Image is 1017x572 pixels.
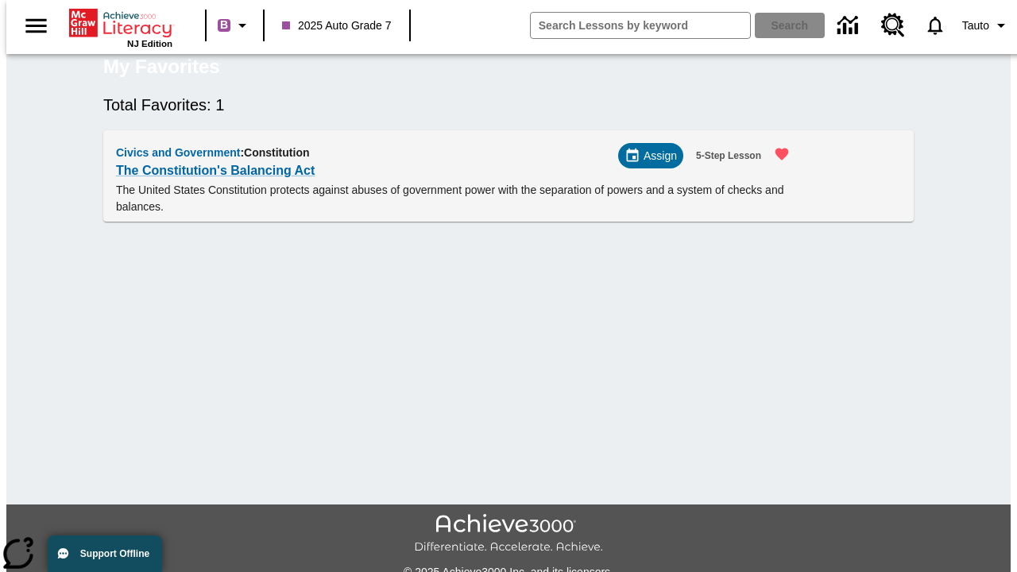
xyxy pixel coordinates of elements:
[220,15,228,35] span: B
[116,160,315,182] a: The Constitution's Balancing Act
[211,11,258,40] button: Boost Class color is purple. Change class color
[414,514,603,555] img: Achieve3000 Differentiate Accelerate Achieve
[696,148,761,164] span: 5-Step Lesson
[618,143,683,168] div: Assign Choose Dates
[103,92,914,118] h6: Total Favorites: 1
[127,39,172,48] span: NJ Edition
[956,11,1017,40] button: Profile/Settings
[48,535,162,572] button: Support Offline
[13,2,60,49] button: Open side menu
[872,4,915,47] a: Resource Center, Will open in new tab
[764,137,799,172] button: Remove from Favorites
[531,13,750,38] input: search field
[644,148,677,164] span: Assign
[282,17,392,34] span: 2025 Auto Grade 7
[240,146,309,159] span: : Constitution
[69,6,172,48] div: Home
[915,5,956,46] a: Notifications
[116,146,240,159] span: Civics and Government
[69,7,172,39] a: Home
[962,17,989,34] span: Tauto
[103,54,220,79] h5: My Favorites
[80,548,149,559] span: Support Offline
[690,143,768,169] button: 5-Step Lesson
[116,182,799,215] p: The United States Constitution protects against abuses of government power with the separation of...
[828,4,872,48] a: Data Center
